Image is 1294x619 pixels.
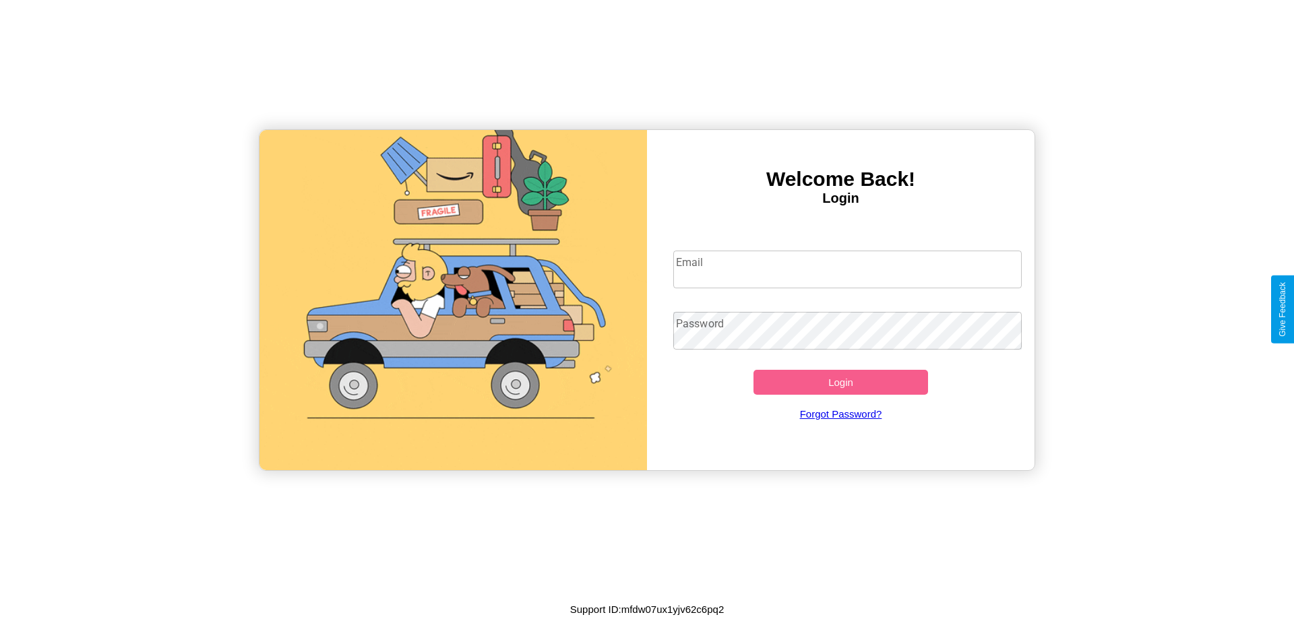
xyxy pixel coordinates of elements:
[259,130,647,470] img: gif
[647,191,1035,206] h4: Login
[647,168,1035,191] h3: Welcome Back!
[570,600,724,618] p: Support ID: mfdw07ux1yjv62c6pq2
[753,370,928,395] button: Login
[1278,282,1287,337] div: Give Feedback
[667,395,1016,433] a: Forgot Password?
